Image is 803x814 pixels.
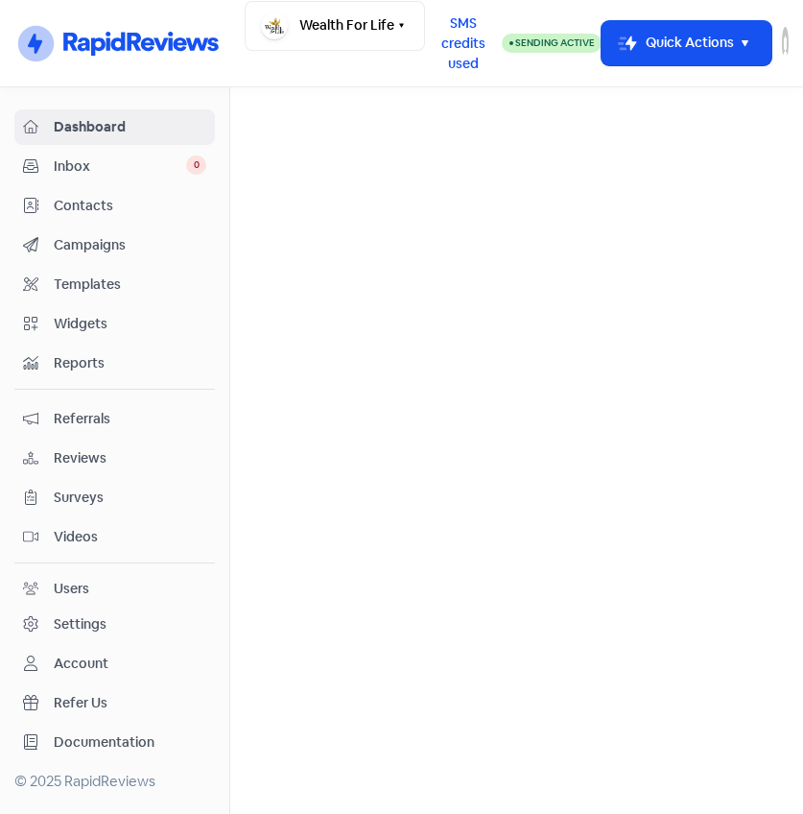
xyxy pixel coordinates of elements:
a: Reports [14,346,215,381]
a: Settings [14,607,215,642]
a: Account [14,646,215,682]
a: Users [14,571,215,607]
a: Refer Us [14,685,215,721]
a: Contacts [14,188,215,224]
span: Campaigns [54,235,206,255]
a: Sending Active [502,33,602,55]
a: Widgets [14,306,215,342]
div: Settings [54,614,106,634]
div: Account [54,654,108,674]
div: © 2025 RapidReviews [14,771,215,793]
div: Users [54,579,89,599]
a: Videos [14,519,215,555]
a: Inbox 0 [14,149,215,184]
span: 0 [186,156,206,175]
a: Campaigns [14,227,215,263]
img: User [782,27,789,60]
span: Contacts [54,196,206,216]
a: Referrals [14,401,215,437]
span: Refer Us [54,693,206,713]
span: Widgets [54,314,206,334]
span: Reviews [54,448,206,468]
button: Wealth For Life [245,1,425,52]
a: Templates [14,267,215,302]
a: Dashboard [14,109,215,145]
span: Inbox [54,156,186,177]
span: Referrals [54,409,206,429]
span: Sending Active [515,36,595,49]
button: Quick Actions [602,21,771,66]
a: SMS credits used [425,33,502,51]
span: SMS credits used [441,13,485,74]
a: Documentation [14,725,215,760]
span: Surveys [54,488,206,508]
span: Templates [54,275,206,295]
span: Videos [54,527,206,547]
span: Dashboard [54,117,206,137]
a: Surveys [14,480,215,515]
span: Reports [54,353,206,373]
a: Reviews [14,441,215,476]
span: Documentation [54,732,206,753]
